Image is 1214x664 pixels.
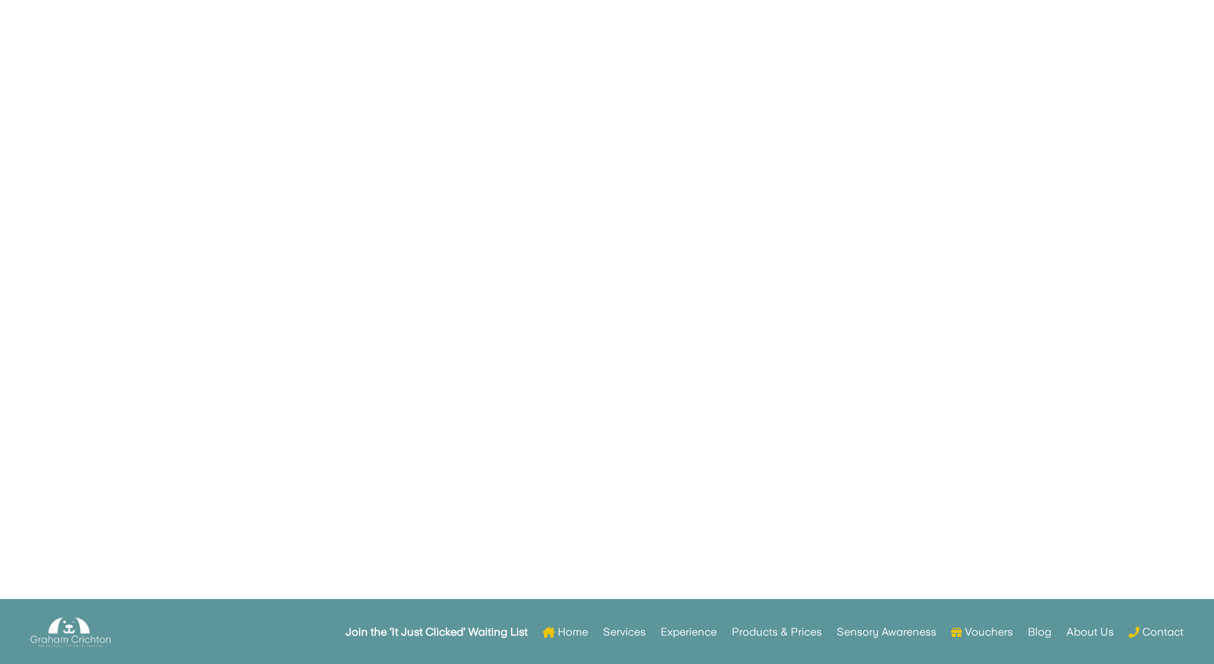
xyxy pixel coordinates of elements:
strong: Join the ‘It Just Clicked’ Waiting List [346,627,528,637]
a: Join the ‘It Just Clicked’ Waiting List [346,606,528,659]
a: Sensory Awareness [837,606,936,659]
a: Services [603,606,646,659]
a: Products & Prices [732,606,822,659]
a: Blog [1028,606,1051,659]
a: Experience [661,606,717,659]
a: Vouchers [951,606,1013,659]
img: Graham Crichton Photography Logo - Graham Crichton - Belfast Family & Pet Photography Studio [30,614,110,651]
a: About Us [1066,606,1114,659]
a: Contact [1129,606,1184,659]
a: Home [543,606,588,659]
